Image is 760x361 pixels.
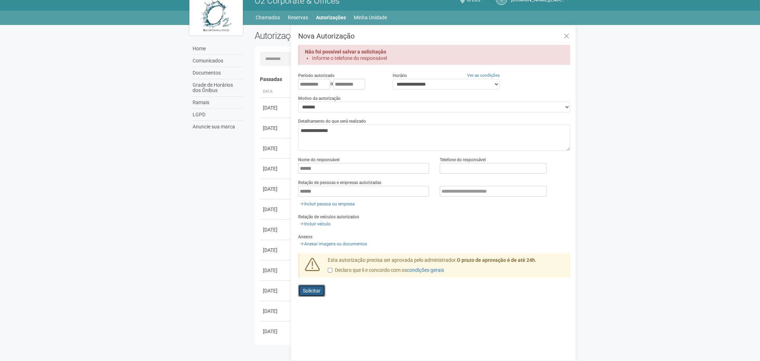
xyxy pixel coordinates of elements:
[298,157,340,163] label: Nome do responsável
[393,72,407,79] label: Horário
[260,86,292,98] th: Data
[263,206,289,213] div: [DATE]
[298,95,341,102] label: Motivo da autorização
[298,240,369,248] a: Anexar imagens ou documentos
[298,32,570,40] h3: Nova Autorização
[263,165,289,172] div: [DATE]
[191,121,244,133] a: Anuncie sua marca
[263,287,289,294] div: [DATE]
[354,12,387,22] a: Minha Unidade
[263,145,289,152] div: [DATE]
[440,157,486,163] label: Telefone do responsável
[191,79,244,97] a: Grade de Horários dos Ônibus
[322,257,571,278] div: Esta autorização precisa ser aprovada pelo administrador.
[298,234,312,240] label: Anexos
[298,285,325,297] button: Solicitar
[263,185,289,193] div: [DATE]
[263,104,289,111] div: [DATE]
[288,12,308,22] a: Reservas
[328,268,332,273] input: Declaro que li e concordo com oscondições gerais
[298,200,357,208] a: Incluir pessoa ou empresa
[263,328,289,335] div: [DATE]
[191,109,244,121] a: LGPD
[457,257,536,263] strong: O prazo de aprovação é de até 24h.
[263,246,289,254] div: [DATE]
[312,55,558,61] li: Informe o telefone do responsável
[467,73,500,78] a: Ver as condições
[298,179,381,186] label: Relação de pessoas e empresas autorizadas
[256,12,280,22] a: Chamados
[328,267,444,274] label: Declaro que li e concordo com os
[260,77,566,82] h4: Passadas
[191,67,244,79] a: Documentos
[298,214,359,220] label: Relação de veículos autorizados
[191,97,244,109] a: Ramais
[191,55,244,67] a: Comunicados
[303,288,321,294] span: Solicitar
[298,220,333,228] a: Incluir veículo
[298,72,335,79] label: Período autorizado
[263,267,289,274] div: [DATE]
[305,49,386,55] strong: Não foi possível salvar a solicitação
[298,118,366,124] label: Detalhamento do que será realizado
[191,43,244,55] a: Home
[263,124,289,132] div: [DATE]
[263,307,289,315] div: [DATE]
[407,267,444,273] a: condições gerais
[255,30,407,41] h2: Autorizações
[316,12,346,22] a: Autorizações
[263,226,289,233] div: [DATE]
[298,79,382,90] div: a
